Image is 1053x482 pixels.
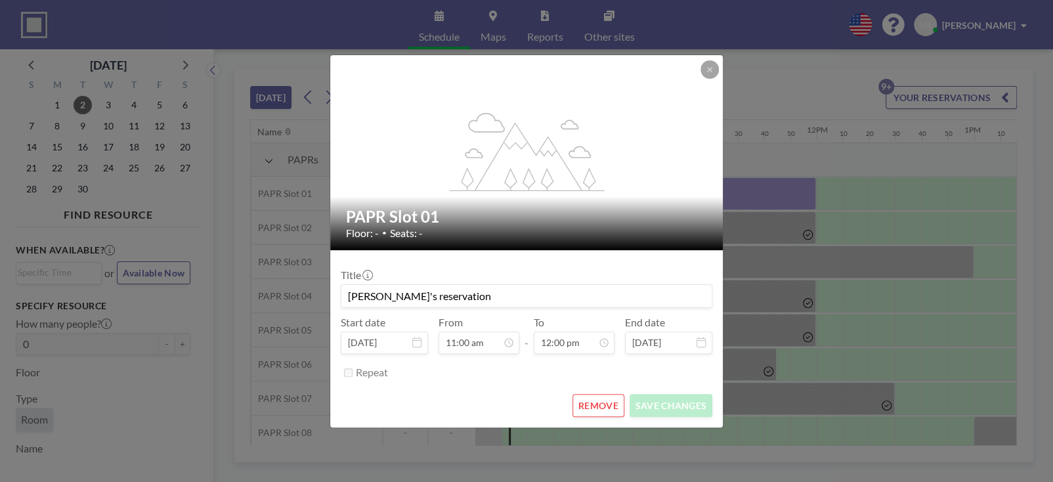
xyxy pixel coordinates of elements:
label: From [439,316,463,329]
g: flex-grow: 1.2; [450,112,605,190]
label: End date [625,316,665,329]
span: Seats: - [390,227,423,240]
label: To [534,316,544,329]
button: SAVE CHANGES [630,394,712,417]
input: (No title) [341,285,712,307]
span: • [382,228,387,238]
label: Repeat [356,366,388,379]
span: Floor: - [346,227,379,240]
span: - [525,320,528,349]
label: Title [341,269,372,282]
h2: PAPR Slot 01 [346,207,708,227]
button: REMOVE [572,394,624,417]
label: Start date [341,316,385,329]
